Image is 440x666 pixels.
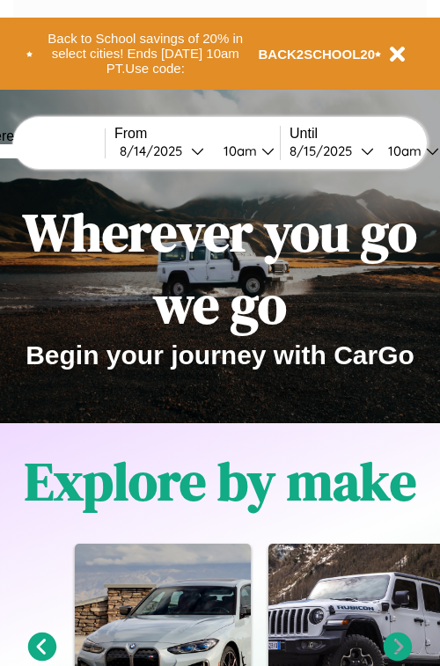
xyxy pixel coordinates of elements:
button: Back to School savings of 20% in select cities! Ends [DATE] 10am PT.Use code: [33,26,259,81]
label: From [114,126,280,142]
div: 10am [379,143,426,159]
h1: Explore by make [25,445,416,517]
button: 10am [209,142,280,160]
button: 8/14/2025 [114,142,209,160]
div: 8 / 15 / 2025 [290,143,361,159]
b: BACK2SCHOOL20 [259,47,376,62]
div: 10am [215,143,261,159]
div: 8 / 14 / 2025 [120,143,191,159]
